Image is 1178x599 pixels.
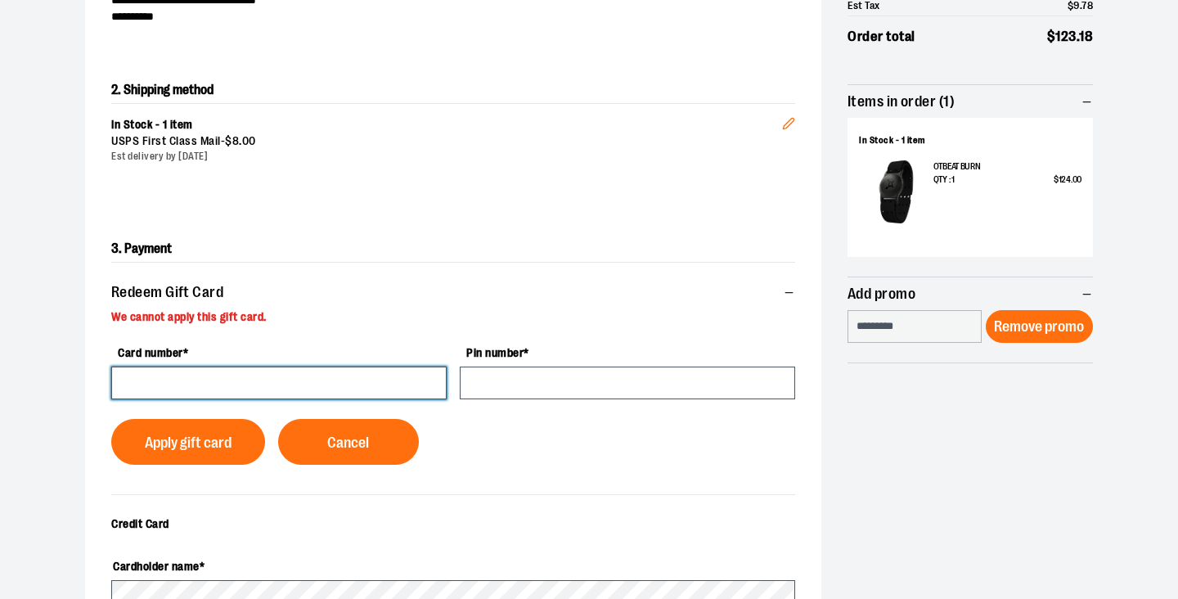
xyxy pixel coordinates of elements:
[933,173,955,187] span: Qty : 1
[1072,174,1081,185] span: 00
[111,133,782,150] div: USPS First Class Mail -
[859,134,1081,147] div: In Stock - 1 item
[994,319,1084,335] span: Remove promo
[278,419,420,465] button: Cancel
[1059,174,1071,185] span: 124
[111,150,782,164] div: Est delivery by [DATE]
[1047,29,1056,44] span: $
[111,310,267,323] span: We cannot apply this gift card.
[111,236,795,263] h2: 3. Payment
[327,435,369,451] span: Cancel
[111,517,169,530] span: Credit Card
[225,134,232,147] span: $
[933,160,1081,173] p: OTBeat Burn
[111,117,782,133] div: In Stock - 1 item
[1079,29,1093,44] span: 18
[848,277,1093,310] button: Add promo
[111,276,795,309] button: Redeem Gift Card
[111,285,223,300] span: Redeem Gift Card
[239,134,242,147] span: .
[1077,29,1080,44] span: .
[1054,174,1059,185] span: $
[848,26,915,47] span: Order total
[848,85,1093,118] button: Items in order (1)
[848,286,915,302] span: Add promo
[986,310,1093,343] button: Remove promo
[111,339,447,367] label: Card number *
[111,552,795,580] label: Cardholder name *
[460,339,795,367] label: Pin number *
[232,134,240,147] span: 8
[111,419,265,465] button: Apply gift card
[1055,29,1077,44] span: 123
[769,91,808,148] button: Edit
[1071,174,1072,185] span: .
[242,134,256,147] span: 00
[111,77,795,103] h2: 2. Shipping method
[848,94,955,110] span: Items in order (1)
[145,435,232,451] span: Apply gift card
